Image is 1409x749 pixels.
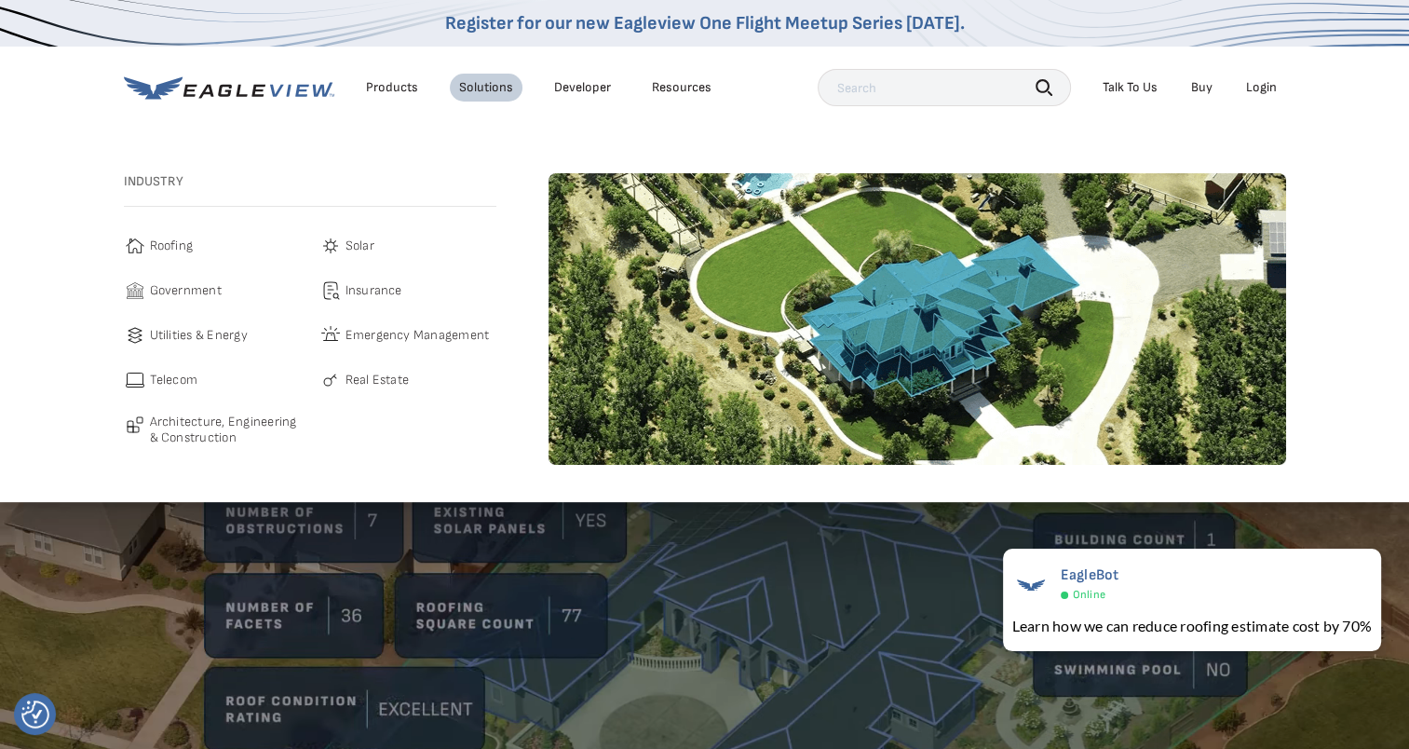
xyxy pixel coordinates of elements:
[1103,79,1158,96] div: Talk To Us
[319,324,496,347] a: Emergency Management
[21,701,49,729] button: Consent Preferences
[345,369,410,391] span: Real Estate
[319,369,496,391] a: Real Estate
[366,79,418,96] div: Products
[124,235,301,257] a: Roofing
[652,79,711,96] div: Resources
[1246,79,1277,96] div: Login
[818,69,1071,106] input: Search
[21,701,49,729] img: Revisit consent button
[319,279,496,302] a: Insurance
[1012,615,1372,637] div: Learn how we can reduce roofing estimate cost by 70%
[319,235,496,257] a: Solar
[554,79,611,96] a: Developer
[124,279,301,302] a: Government
[1012,566,1050,604] img: EagleBot
[150,414,301,446] span: Architecture, Engineering & Construction
[150,279,222,302] span: Government
[319,324,342,347] img: emergency-icon.svg
[345,324,490,347] span: Emergency Management
[124,369,301,391] a: Telecom
[124,235,146,257] img: roofing-icon.svg
[150,369,198,391] span: Telecom
[319,369,342,391] img: real-estate-icon.svg
[549,173,1286,465] img: roofing-image-1.webp
[124,414,301,446] a: Architecture, Engineering & Construction
[319,279,342,302] img: insurance-icon.svg
[319,235,342,257] img: solar-icon.svg
[124,279,146,302] img: government-icon.svg
[1191,79,1213,96] a: Buy
[445,12,965,34] a: Register for our new Eagleview One Flight Meetup Series [DATE].
[345,279,402,302] span: Insurance
[150,324,248,347] span: Utilities & Energy
[150,235,194,257] span: Roofing
[124,414,146,436] img: architecture-icon.svg
[345,235,374,257] span: Solar
[124,369,146,391] img: telecom-icon.svg
[1061,566,1119,584] span: EagleBot
[124,324,146,347] img: utilities-icon.svg
[459,79,513,96] div: Solutions
[1073,588,1105,602] span: Online
[124,324,301,347] a: Utilities & Energy
[124,173,496,190] h3: Industry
